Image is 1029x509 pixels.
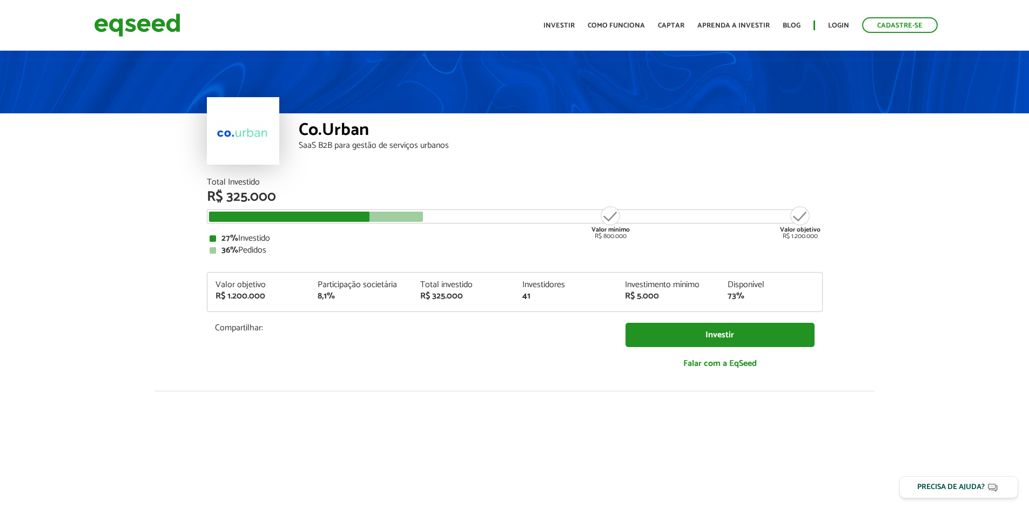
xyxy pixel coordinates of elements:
[221,231,238,246] strong: 27%
[625,292,711,301] div: R$ 5.000
[697,22,770,29] a: Aprenda a investir
[591,225,630,235] strong: Valor mínimo
[590,205,631,240] div: R$ 800.000
[828,22,849,29] a: Login
[299,141,823,150] div: SaaS B2B para gestão de serviços urbanos
[216,281,302,289] div: Valor objetivo
[783,22,801,29] a: Blog
[420,292,507,301] div: R$ 325.000
[728,292,814,301] div: 73%
[862,17,938,33] a: Cadastre-se
[420,281,507,289] div: Total investido
[210,246,820,255] div: Pedidos
[780,205,820,240] div: R$ 1.200.000
[221,243,238,257] strong: 36%
[318,292,404,301] div: 8,1%
[626,323,815,347] a: Investir
[207,178,823,187] div: Total Investido
[522,281,609,289] div: Investidores
[780,225,820,235] strong: Valor objetivo
[658,22,684,29] a: Captar
[210,234,820,243] div: Investido
[728,281,814,289] div: Disponível
[626,352,815,375] a: Falar com a EqSeed
[207,190,823,204] div: R$ 325.000
[299,121,823,141] div: Co.Urban
[94,11,180,39] img: EqSeed
[318,281,404,289] div: Participação societária
[215,323,609,333] p: Compartilhar:
[625,281,711,289] div: Investimento mínimo
[543,22,575,29] a: Investir
[588,22,645,29] a: Como funciona
[216,292,302,301] div: R$ 1.200.000
[522,292,609,301] div: 41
